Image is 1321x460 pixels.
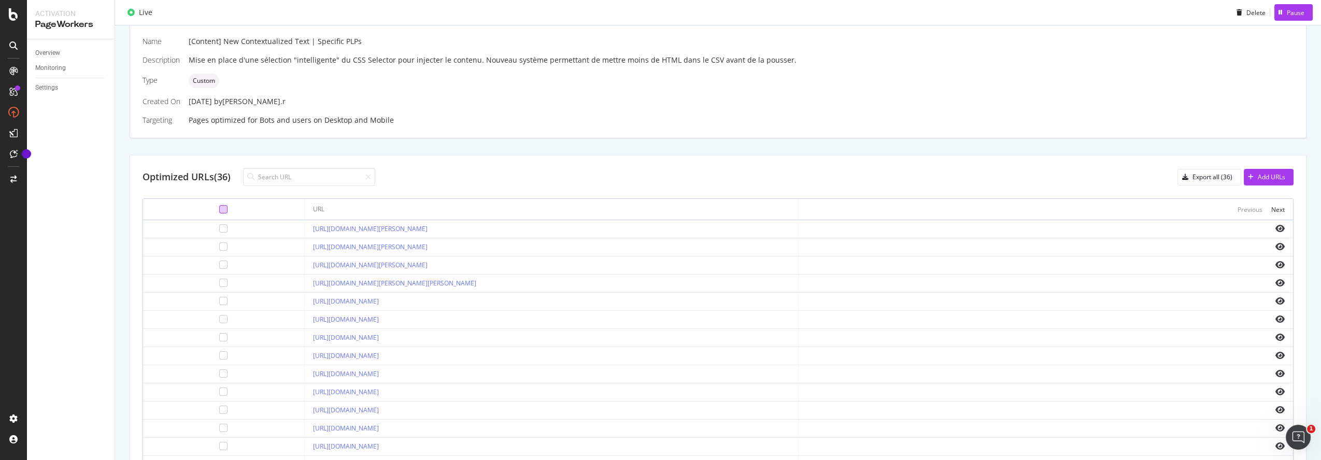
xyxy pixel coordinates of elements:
[1244,169,1294,185] button: Add URLs
[193,78,215,84] span: Custom
[313,387,379,396] a: [URL][DOMAIN_NAME]
[1232,4,1266,21] button: Delete
[1246,8,1266,17] div: Delete
[1275,406,1285,414] i: eye
[313,442,379,451] a: [URL][DOMAIN_NAME]
[1192,172,1232,181] div: Export all (36)
[143,75,180,85] div: Type
[189,36,1294,47] div: [Content] New Contextualized Text | Specific PLPs
[1275,261,1285,269] i: eye
[22,149,31,159] div: Tooltip anchor
[1275,369,1285,378] i: eye
[35,19,106,31] div: PageWorkers
[1238,205,1262,214] div: Previous
[1258,172,1285,181] div: Add URLs
[139,7,152,18] div: Live
[35,82,107,93] a: Settings
[35,63,66,74] div: Monitoring
[214,96,286,107] div: by [PERSON_NAME].r
[313,351,379,360] a: [URL][DOMAIN_NAME]
[1271,205,1285,214] div: Next
[189,55,1294,65] div: Mise en place d'une sélection "intelligente" du CSS Selector pour injecter le contenu. Nouveau sy...
[1275,333,1285,341] i: eye
[1275,279,1285,287] i: eye
[1271,203,1285,215] button: Next
[1275,297,1285,305] i: eye
[313,315,379,324] a: [URL][DOMAIN_NAME]
[1307,425,1315,433] span: 1
[35,48,107,59] a: Overview
[1275,315,1285,323] i: eye
[189,74,219,88] div: neutral label
[35,48,60,59] div: Overview
[313,424,379,433] a: [URL][DOMAIN_NAME]
[143,36,180,47] div: Name
[243,168,375,186] input: Search URL
[1275,424,1285,432] i: eye
[189,96,1294,107] div: [DATE]
[1275,387,1285,396] i: eye
[313,369,379,378] a: [URL][DOMAIN_NAME]
[189,115,1294,125] div: Pages optimized for on
[35,63,107,74] a: Monitoring
[1275,351,1285,360] i: eye
[35,8,106,19] div: Activation
[143,115,180,125] div: Targeting
[1275,442,1285,450] i: eye
[313,261,428,269] a: [URL][DOMAIN_NAME][PERSON_NAME]
[1275,242,1285,251] i: eye
[143,96,180,107] div: Created On
[313,333,379,342] a: [URL][DOMAIN_NAME]
[313,205,324,214] div: URL
[1177,169,1241,185] button: Export all (36)
[1275,224,1285,233] i: eye
[143,170,231,184] div: Optimized URLs (36)
[1287,8,1304,17] div: Pause
[143,55,180,65] div: Description
[313,242,428,251] a: [URL][DOMAIN_NAME][PERSON_NAME]
[35,82,58,93] div: Settings
[260,115,311,125] div: Bots and users
[324,115,394,125] div: Desktop and Mobile
[313,297,379,306] a: [URL][DOMAIN_NAME]
[313,224,428,233] a: [URL][DOMAIN_NAME][PERSON_NAME]
[1274,4,1313,21] button: Pause
[313,406,379,414] a: [URL][DOMAIN_NAME]
[1286,425,1311,450] iframe: Intercom live chat
[313,279,476,287] a: [URL][DOMAIN_NAME][PERSON_NAME][PERSON_NAME]
[1238,203,1262,215] button: Previous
